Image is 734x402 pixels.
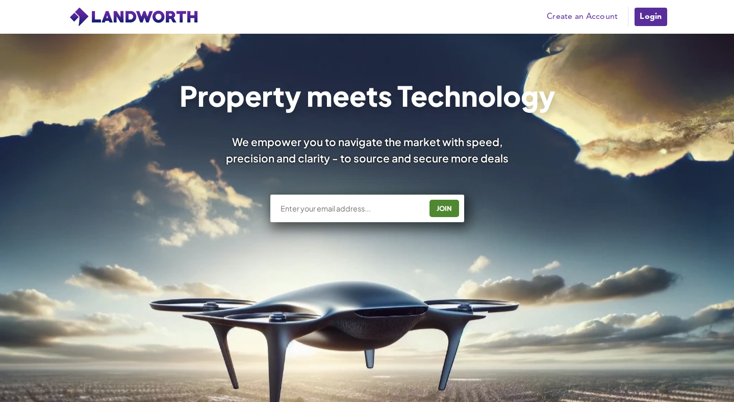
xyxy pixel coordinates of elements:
input: Enter your email address... [280,203,422,214]
a: Login [634,7,668,27]
button: JOIN [429,200,459,217]
div: JOIN [433,200,456,217]
div: We empower you to navigate the market with speed, precision and clarity - to source and secure mo... [212,134,522,165]
h1: Property meets Technology [179,82,555,109]
a: Create an Account [542,9,623,25]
